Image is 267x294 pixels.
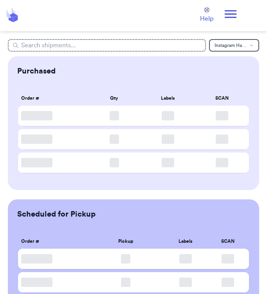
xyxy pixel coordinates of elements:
[215,43,247,48] span: Instagram Handle
[8,39,206,52] input: Search shipments...
[18,89,87,107] th: Order #
[141,89,195,107] th: Labels
[164,232,207,250] th: Labels
[17,209,96,220] h2: Scheduled for Pickup
[195,89,249,107] th: SCAN
[87,232,164,250] th: Pickup
[18,232,87,250] th: Order #
[200,14,213,23] span: Help
[200,7,213,23] a: Help
[209,39,259,52] button: Instagram Handle
[207,232,249,250] th: SCAN
[17,66,56,77] h2: Purchased
[87,89,141,107] th: Qty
